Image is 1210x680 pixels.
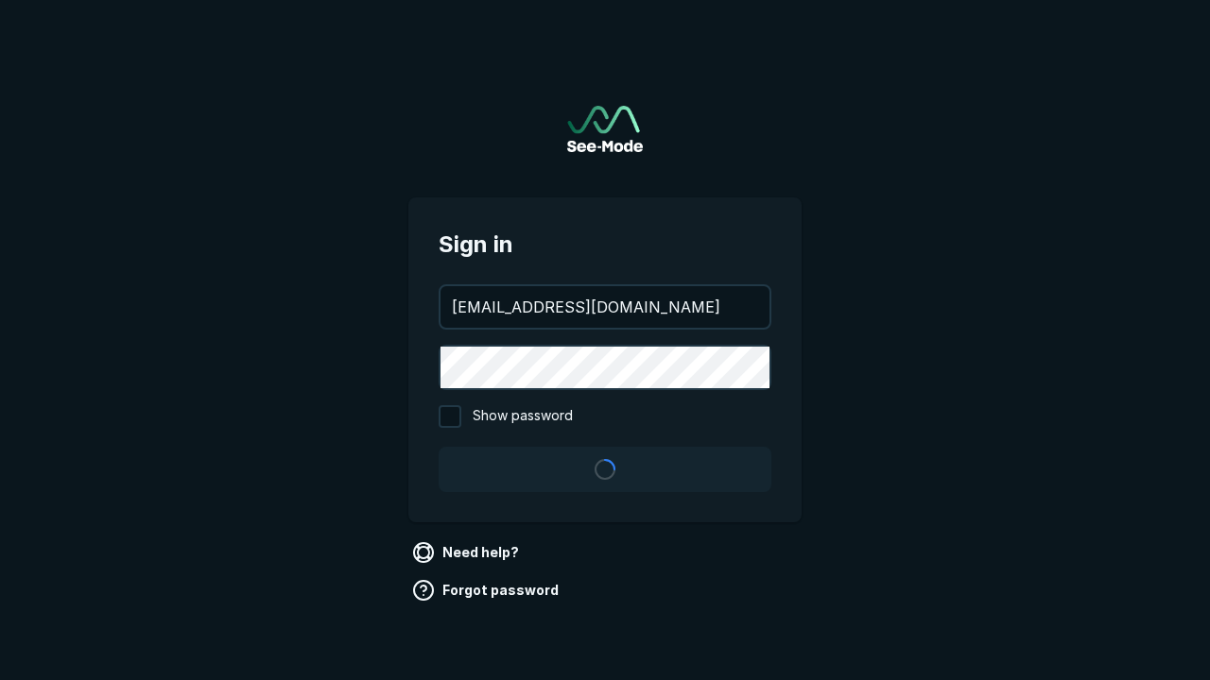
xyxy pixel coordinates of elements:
a: Forgot password [408,575,566,605]
input: your@email.com [441,286,769,328]
span: Show password [473,405,573,428]
a: Go to sign in [567,106,643,152]
span: Sign in [439,228,771,262]
a: Need help? [408,537,527,568]
img: See-Mode Logo [567,106,643,152]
